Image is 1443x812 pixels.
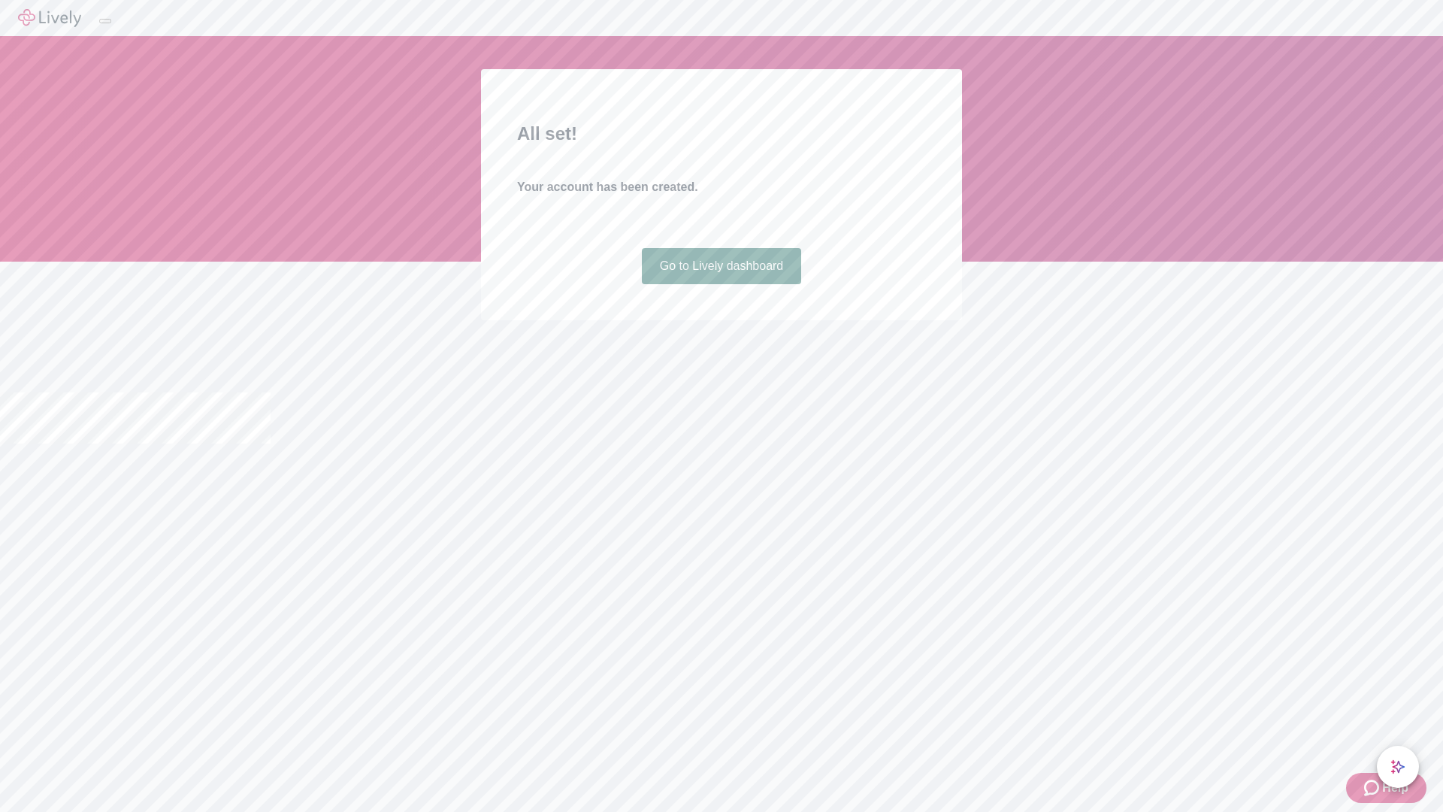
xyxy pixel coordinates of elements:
[642,248,802,284] a: Go to Lively dashboard
[1390,759,1405,774] svg: Lively AI Assistant
[1364,779,1382,797] svg: Zendesk support icon
[1377,746,1419,788] button: chat
[1382,779,1408,797] span: Help
[517,178,926,196] h4: Your account has been created.
[18,9,81,27] img: Lively
[99,19,111,23] button: Log out
[517,120,926,147] h2: All set!
[1346,773,1426,803] button: Zendesk support iconHelp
